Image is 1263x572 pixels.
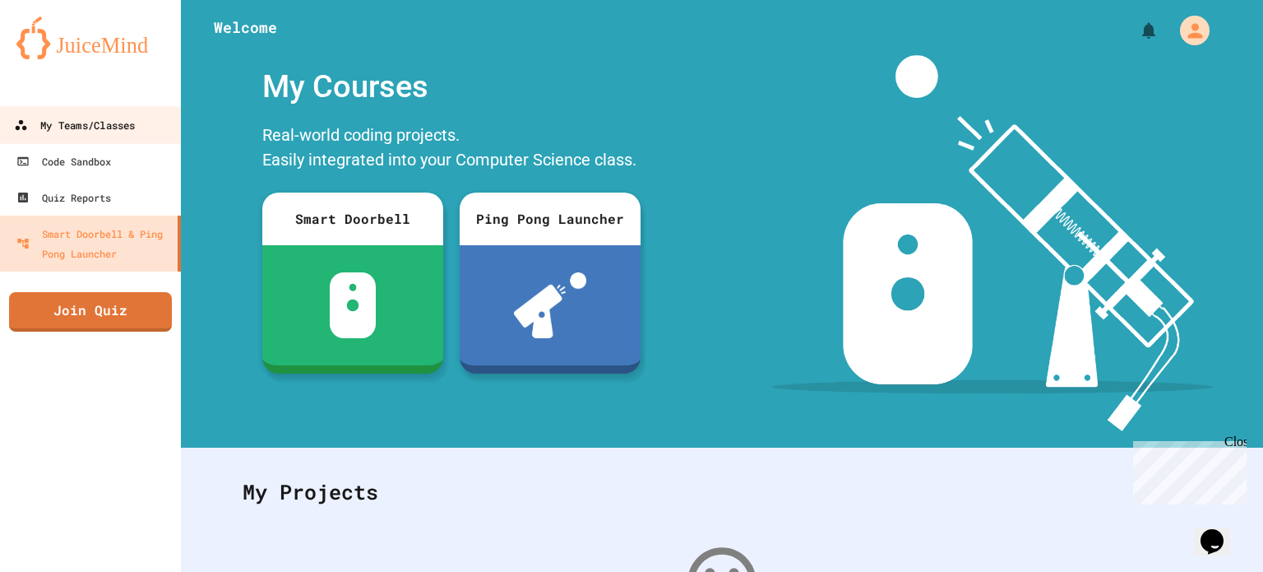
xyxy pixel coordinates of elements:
[1108,16,1163,44] div: My Notifications
[1194,506,1247,556] iframe: chat widget
[16,151,111,171] div: Code Sandbox
[254,55,649,119] div: My Courses
[460,193,641,245] div: Ping Pong Launcher
[14,115,135,136] div: My Teams/Classes
[262,193,443,245] div: Smart Doorbell
[16,16,164,59] img: logo-orange.svg
[9,292,172,332] a: Join Quiz
[772,55,1213,431] img: banner-image-my-projects.png
[1163,12,1214,49] div: My Account
[1127,435,1247,505] iframe: chat widget
[7,7,113,105] div: Chat with us now!Close
[330,272,377,338] img: sdb-white.svg
[16,224,171,263] div: Smart Doorbell & Ping Pong Launcher
[226,460,1218,524] div: My Projects
[16,188,111,207] div: Quiz Reports
[514,272,587,338] img: ppl-with-ball.png
[254,119,649,180] div: Real-world coding projects. Easily integrated into your Computer Science class.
